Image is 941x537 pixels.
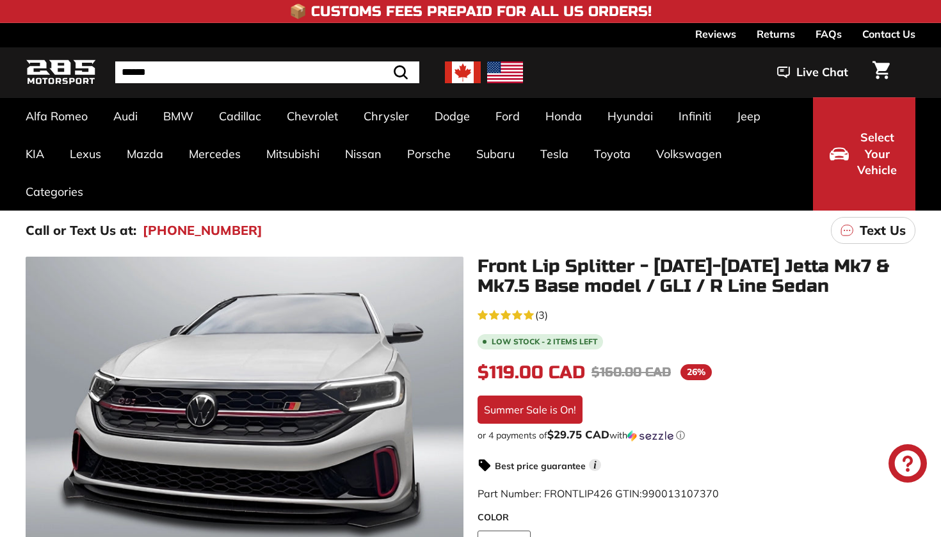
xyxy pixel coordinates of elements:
[581,135,643,173] a: Toyota
[394,135,463,173] a: Porsche
[642,487,719,500] span: 990013107370
[57,135,114,173] a: Lexus
[26,221,136,240] p: Call or Text Us at:
[274,97,351,135] a: Chevrolet
[478,306,915,323] a: 5.0 rating (3 votes)
[865,51,897,94] a: Cart
[760,56,865,88] button: Live Chat
[478,429,915,442] div: or 4 payments of with
[589,459,601,471] span: i
[289,4,652,19] h4: 📦 Customs Fees Prepaid for All US Orders!
[796,64,848,81] span: Live Chat
[206,97,274,135] a: Cadillac
[680,364,712,380] span: 26%
[176,135,253,173] a: Mercedes
[643,135,735,173] a: Volkswagen
[816,23,842,45] a: FAQs
[860,221,906,240] p: Text Us
[253,135,332,173] a: Mitsubishi
[813,97,915,211] button: Select Your Vehicle
[535,307,548,323] span: (3)
[115,61,419,83] input: Search
[595,97,666,135] a: Hyundai
[478,396,583,424] div: Summer Sale is On!
[114,135,176,173] a: Mazda
[13,97,101,135] a: Alfa Romeo
[885,444,931,486] inbox-online-store-chat: Shopify online store chat
[483,97,533,135] a: Ford
[492,338,598,346] span: Low stock - 2 items left
[332,135,394,173] a: Nissan
[478,257,915,296] h1: Front Lip Splitter - [DATE]-[DATE] Jetta Mk7 & Mk7.5 Base model / GLI / R Line Sedan
[351,97,422,135] a: Chrysler
[547,428,609,441] span: $29.75 CAD
[463,135,527,173] a: Subaru
[101,97,150,135] a: Audi
[591,364,671,380] span: $160.00 CAD
[695,23,736,45] a: Reviews
[495,460,586,472] strong: Best price guarantee
[527,135,581,173] a: Tesla
[666,97,724,135] a: Infiniti
[533,97,595,135] a: Honda
[143,221,262,240] a: [PHONE_NUMBER]
[862,23,915,45] a: Contact Us
[13,173,96,211] a: Categories
[478,487,719,500] span: Part Number: FRONTLIP426 GTIN:
[26,58,96,88] img: Logo_285_Motorsport_areodynamics_components
[757,23,795,45] a: Returns
[855,129,899,179] span: Select Your Vehicle
[478,429,915,442] div: or 4 payments of$29.75 CADwithSezzle Click to learn more about Sezzle
[831,217,915,244] a: Text Us
[478,511,915,524] label: COLOR
[422,97,483,135] a: Dodge
[478,362,585,383] span: $119.00 CAD
[150,97,206,135] a: BMW
[627,430,673,442] img: Sezzle
[13,135,57,173] a: KIA
[724,97,773,135] a: Jeep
